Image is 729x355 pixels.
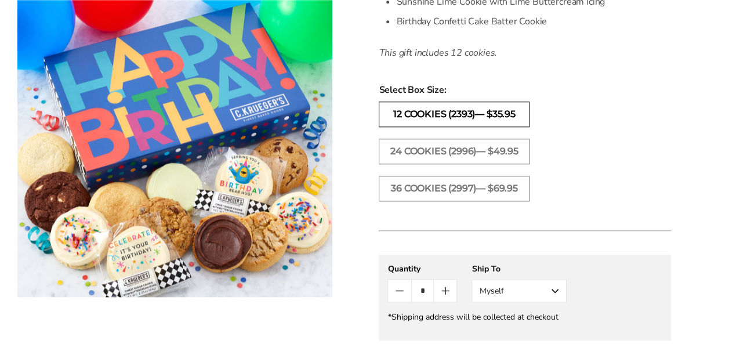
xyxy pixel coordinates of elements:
div: Quantity [387,263,457,274]
input: Quantity [411,280,434,302]
label: 12 COOKIES (2393)— $35.95 [379,102,529,127]
button: Count plus [434,280,456,302]
button: Count minus [388,280,411,302]
iframe: Sign Up via Text for Offers [9,311,120,346]
label: 24 COOKIES (2996)— $49.95 [379,139,529,164]
div: Ship To [472,263,567,274]
div: *Shipping address will be collected at checkout [387,311,662,323]
li: Birthday Confetti Cake Batter Cookie [396,12,671,31]
button: Myself [472,279,567,302]
em: This gift includes 12 cookies. [379,46,497,59]
label: 36 COOKIES (2997)— $69.95 [379,176,529,201]
gfm-form: New recipient [379,255,671,340]
span: Select Box Size: [379,83,671,97]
